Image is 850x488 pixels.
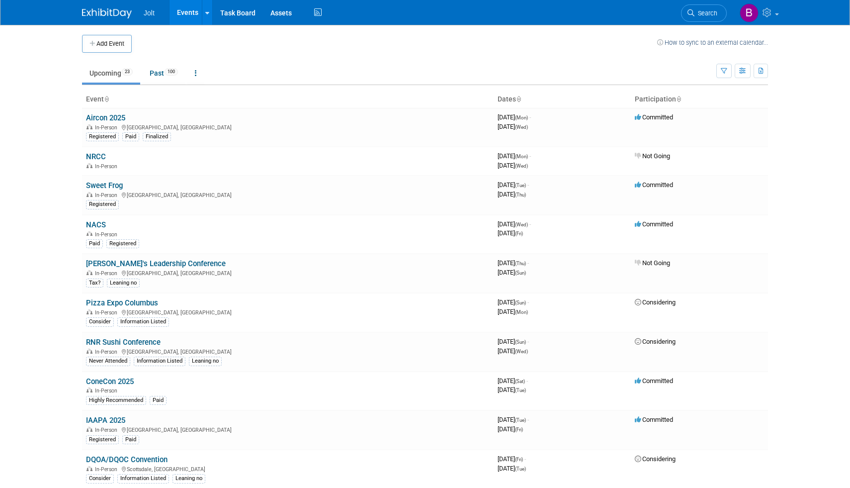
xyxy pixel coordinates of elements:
span: (Tue) [515,183,526,188]
span: Committed [635,113,673,121]
span: [DATE] [498,113,531,121]
span: - [527,259,529,267]
span: (Wed) [515,349,528,354]
span: Not Going [635,152,670,160]
span: (Tue) [515,388,526,393]
div: Finalized [143,132,171,141]
span: Committed [635,181,673,189]
span: In-Person [95,388,120,394]
div: [GEOGRAPHIC_DATA], [GEOGRAPHIC_DATA] [86,425,490,433]
a: Aircon 2025 [86,113,125,122]
a: Sort by Start Date [516,95,521,103]
a: ConeCon 2025 [86,377,134,386]
span: In-Person [95,466,120,473]
a: [PERSON_NAME]'s Leadership Conference [86,259,226,268]
div: Registered [86,132,119,141]
img: In-Person Event [86,349,92,354]
img: Brooke Valderrama [740,3,759,22]
div: Information Listed [117,317,169,326]
span: Committed [635,377,673,385]
a: RNR Sushi Conference [86,338,161,347]
span: (Wed) [515,163,528,169]
span: (Wed) [515,222,528,227]
span: In-Person [95,124,120,131]
div: Registered [86,200,119,209]
button: Add Event [82,35,132,53]
span: Search [694,9,717,17]
span: (Wed) [515,124,528,130]
span: (Thu) [515,261,526,266]
div: Never Attended [86,357,130,366]
div: [GEOGRAPHIC_DATA], [GEOGRAPHIC_DATA] [86,123,490,131]
div: Paid [86,239,103,248]
div: Paid [150,396,167,405]
img: In-Person Event [86,466,92,471]
span: Committed [635,416,673,423]
div: [GEOGRAPHIC_DATA], [GEOGRAPHIC_DATA] [86,308,490,316]
span: (Fri) [515,427,523,432]
a: Pizza Expo Columbus [86,298,158,307]
span: Committed [635,220,673,228]
span: In-Person [95,427,120,433]
span: (Sun) [515,300,526,305]
span: In-Person [95,349,120,355]
span: (Mon) [515,309,528,315]
span: Considering [635,298,676,306]
span: 100 [165,68,178,76]
div: Consider [86,474,114,483]
span: Jolt [144,9,155,17]
span: [DATE] [498,338,529,345]
span: [DATE] [498,269,526,276]
a: Sort by Participation Type [676,95,681,103]
span: [DATE] [498,181,529,189]
span: In-Person [95,231,120,238]
span: [DATE] [498,465,526,472]
a: Upcoming23 [82,64,140,83]
span: - [527,338,529,345]
span: Considering [635,338,676,345]
div: Highly Recommended [86,396,146,405]
a: DQOA/DQOC Convention [86,455,168,464]
a: How to sync to an external calendar... [657,39,768,46]
span: [DATE] [498,425,523,433]
span: [DATE] [498,152,531,160]
div: Leaning no [107,279,140,288]
div: Registered [106,239,139,248]
a: NRCC [86,152,106,161]
span: - [529,220,531,228]
div: Registered [86,435,119,444]
img: In-Person Event [86,192,92,197]
span: 23 [122,68,133,76]
img: ExhibitDay [82,8,132,18]
span: (Fri) [515,231,523,236]
a: Sweet Frog [86,181,123,190]
span: [DATE] [498,347,528,355]
span: (Sat) [515,379,525,384]
div: Paid [122,435,139,444]
img: In-Person Event [86,270,92,275]
a: IAAPA 2025 [86,416,125,425]
span: [DATE] [498,308,528,315]
span: [DATE] [498,455,526,463]
div: Tax? [86,279,103,288]
span: [DATE] [498,298,529,306]
div: Scottsdale, [GEOGRAPHIC_DATA] [86,465,490,473]
span: - [526,377,528,385]
span: (Sun) [515,339,526,345]
div: Information Listed [117,474,169,483]
span: [DATE] [498,416,529,423]
span: (Mon) [515,154,528,159]
img: In-Person Event [86,124,92,129]
span: Considering [635,455,676,463]
a: Sort by Event Name [104,95,109,103]
span: (Tue) [515,466,526,472]
img: In-Person Event [86,427,92,432]
span: In-Person [95,270,120,277]
div: [GEOGRAPHIC_DATA], [GEOGRAPHIC_DATA] [86,191,490,198]
a: NACS [86,220,106,229]
span: - [527,416,529,423]
span: Not Going [635,259,670,267]
th: Dates [494,91,631,108]
span: (Fri) [515,457,523,462]
span: [DATE] [498,220,531,228]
